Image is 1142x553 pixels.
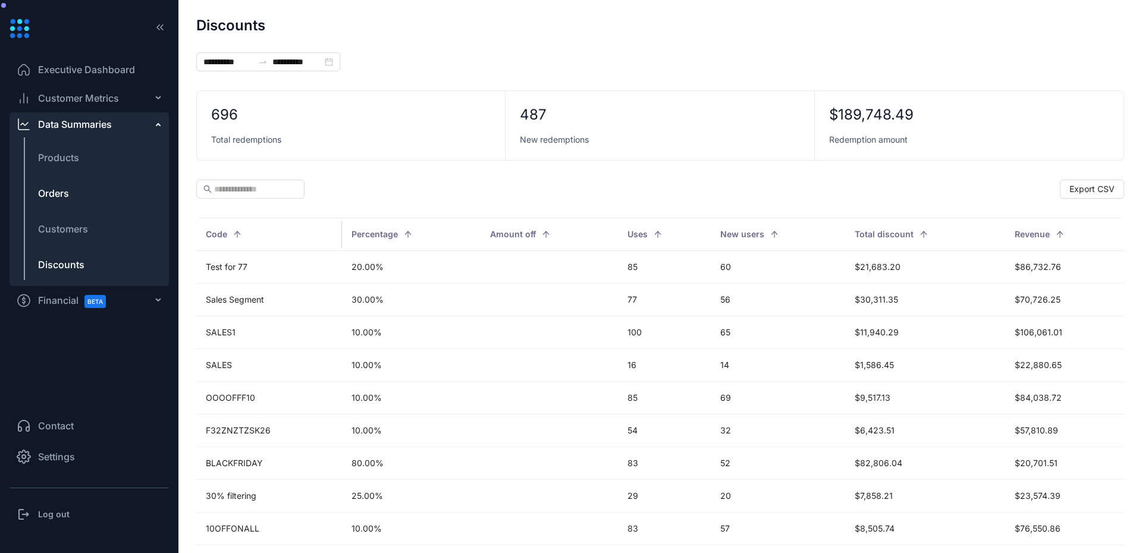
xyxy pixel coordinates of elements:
td: 60 [711,251,845,284]
span: Financial [38,287,117,314]
td: 32 [711,414,845,447]
span: Total discount [855,228,914,241]
span: Total redemptions [211,134,281,146]
td: 85 [618,382,711,414]
td: 65 [711,316,845,349]
td: $23,574.39 [1005,480,1124,513]
td: 10.00% [342,316,481,349]
span: Orders [38,186,69,200]
td: 20 [711,480,845,513]
td: 52 [711,447,845,480]
td: Sales Segment [196,284,342,316]
td: 57 [711,513,845,545]
span: Products [38,150,79,165]
span: Redemption amount [829,134,908,146]
td: $86,732.76 [1005,251,1124,284]
span: Settings [38,450,75,464]
td: OOOOFFF10 [196,382,342,414]
td: $7,858.21 [845,480,1005,513]
td: SALES [196,349,342,382]
td: $70,726.25 [1005,284,1124,316]
span: New redemptions [520,134,589,146]
td: $21,683.20 [845,251,1005,284]
td: 25.00% [342,480,481,513]
td: $30,311.35 [845,284,1005,316]
span: search [203,185,212,193]
button: Export CSV [1060,180,1124,199]
h1: Discounts [196,18,265,33]
td: $9,517.13 [845,382,1005,414]
td: $84,038.72 [1005,382,1124,414]
th: Percentage [342,218,481,251]
div: 696 [211,105,238,124]
th: New users [711,218,845,251]
div: $189,748.49 [829,105,914,124]
td: 83 [618,447,711,480]
td: 29 [618,480,711,513]
td: Test for 77 [196,251,342,284]
span: Uses [628,228,648,241]
td: 77 [618,284,711,316]
span: Revenue [1015,228,1050,241]
td: BLACKFRIDAY [196,447,342,480]
span: Code [206,228,227,241]
td: $106,061.01 [1005,316,1124,349]
td: 10.00% [342,513,481,545]
th: Uses [618,218,711,251]
td: $6,423.51 [845,414,1005,447]
td: SALES1 [196,316,342,349]
span: BETA [84,295,106,308]
span: Customers [38,222,88,236]
span: Amount off [490,228,536,241]
th: Total discount [845,218,1005,251]
span: to [258,57,268,67]
td: 10.00% [342,382,481,414]
td: $1,586.45 [845,349,1005,382]
span: swap-right [258,57,268,67]
td: 80.00% [342,447,481,480]
td: $11,940.29 [845,316,1005,349]
td: $20,701.51 [1005,447,1124,480]
th: Code [196,218,342,251]
td: 14 [711,349,845,382]
td: 10.00% [342,414,481,447]
span: Percentage [352,228,398,241]
th: Revenue [1005,218,1124,251]
th: Amount off [481,218,618,251]
td: 54 [618,414,711,447]
td: 69 [711,382,845,414]
td: $82,806.04 [845,447,1005,480]
h3: Log out [38,508,70,520]
span: Export CSV [1069,183,1115,196]
td: $76,550.86 [1005,513,1124,545]
span: Contact [38,419,74,433]
div: 487 [520,105,547,124]
td: 10OFFONALL [196,513,342,545]
td: 83 [618,513,711,545]
td: 30% filtering [196,480,342,513]
span: Discounts [38,257,84,272]
span: Customer Metrics [38,91,119,105]
td: 100 [618,316,711,349]
td: 10.00% [342,349,481,382]
td: F32ZNZTZSK26 [196,414,342,447]
td: 16 [618,349,711,382]
td: 56 [711,284,845,316]
td: $8,505.74 [845,513,1005,545]
span: Executive Dashboard [38,62,135,77]
td: 20.00% [342,251,481,284]
span: New users [720,228,764,241]
td: 85 [618,251,711,284]
div: Data Summaries [38,117,112,131]
td: $22,880.65 [1005,349,1124,382]
td: $57,810.89 [1005,414,1124,447]
td: 30.00% [342,284,481,316]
